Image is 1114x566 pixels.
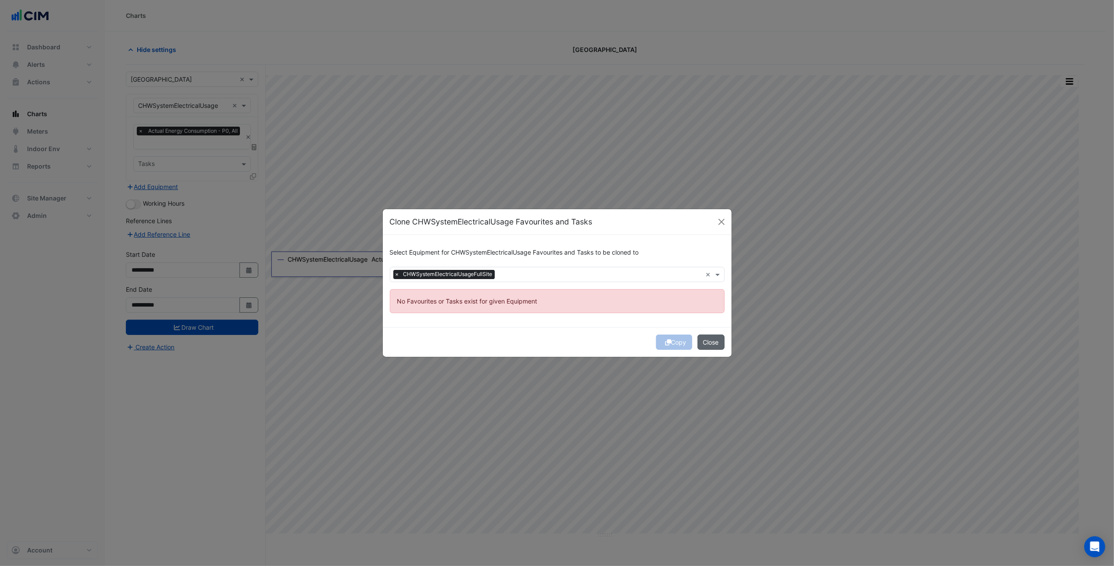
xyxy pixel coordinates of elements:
[401,270,495,279] span: CHWSystemElectricalUsageFullSite
[698,335,725,350] button: Close
[393,270,401,279] span: ×
[715,215,728,228] button: Close
[390,216,593,228] h5: Clone CHWSystemElectricalUsage Favourites and Tasks
[390,249,725,256] h6: Select Equipment for CHWSystemElectricalUsage Favourites and Tasks to be cloned to
[1084,536,1105,557] div: Open Intercom Messenger
[706,270,713,279] span: Clear
[390,289,725,313] ngb-alert: No Favourites or Tasks exist for given Equipment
